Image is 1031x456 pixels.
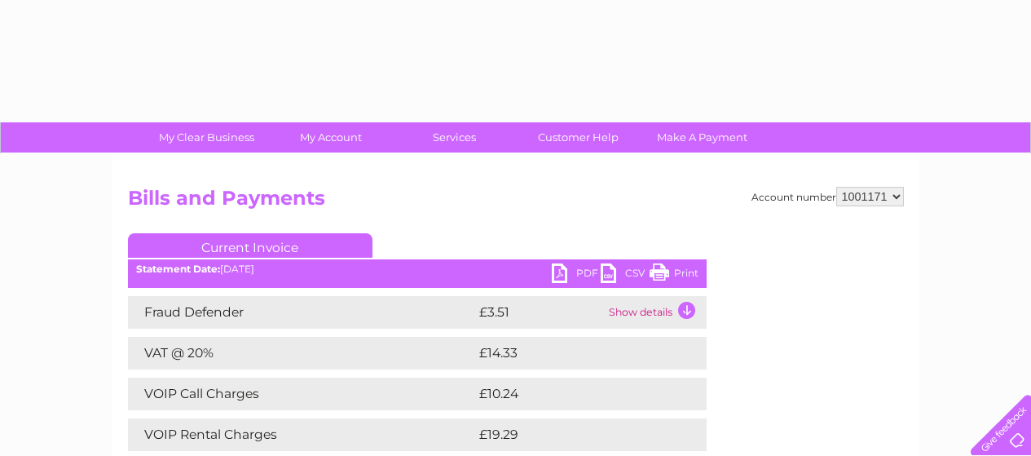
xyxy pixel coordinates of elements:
a: Current Invoice [128,233,372,258]
a: Print [650,263,698,287]
td: £3.51 [475,296,605,329]
a: Make A Payment [635,122,769,153]
a: CSV [601,263,650,287]
td: £10.24 [475,378,672,410]
b: Statement Date: [136,263,220,275]
td: Fraud Defender [128,296,475,329]
td: £14.33 [475,337,672,370]
a: Services [387,122,522,153]
div: [DATE] [128,263,707,275]
a: My Account [263,122,398,153]
a: Customer Help [511,122,645,153]
td: VOIP Rental Charges [128,418,475,451]
h2: Bills and Payments [128,187,904,218]
a: PDF [552,263,601,287]
td: Show details [605,296,707,329]
td: £19.29 [475,418,672,451]
div: Account number [751,187,904,206]
td: VAT @ 20% [128,337,475,370]
a: My Clear Business [139,122,274,153]
td: VOIP Call Charges [128,378,475,410]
